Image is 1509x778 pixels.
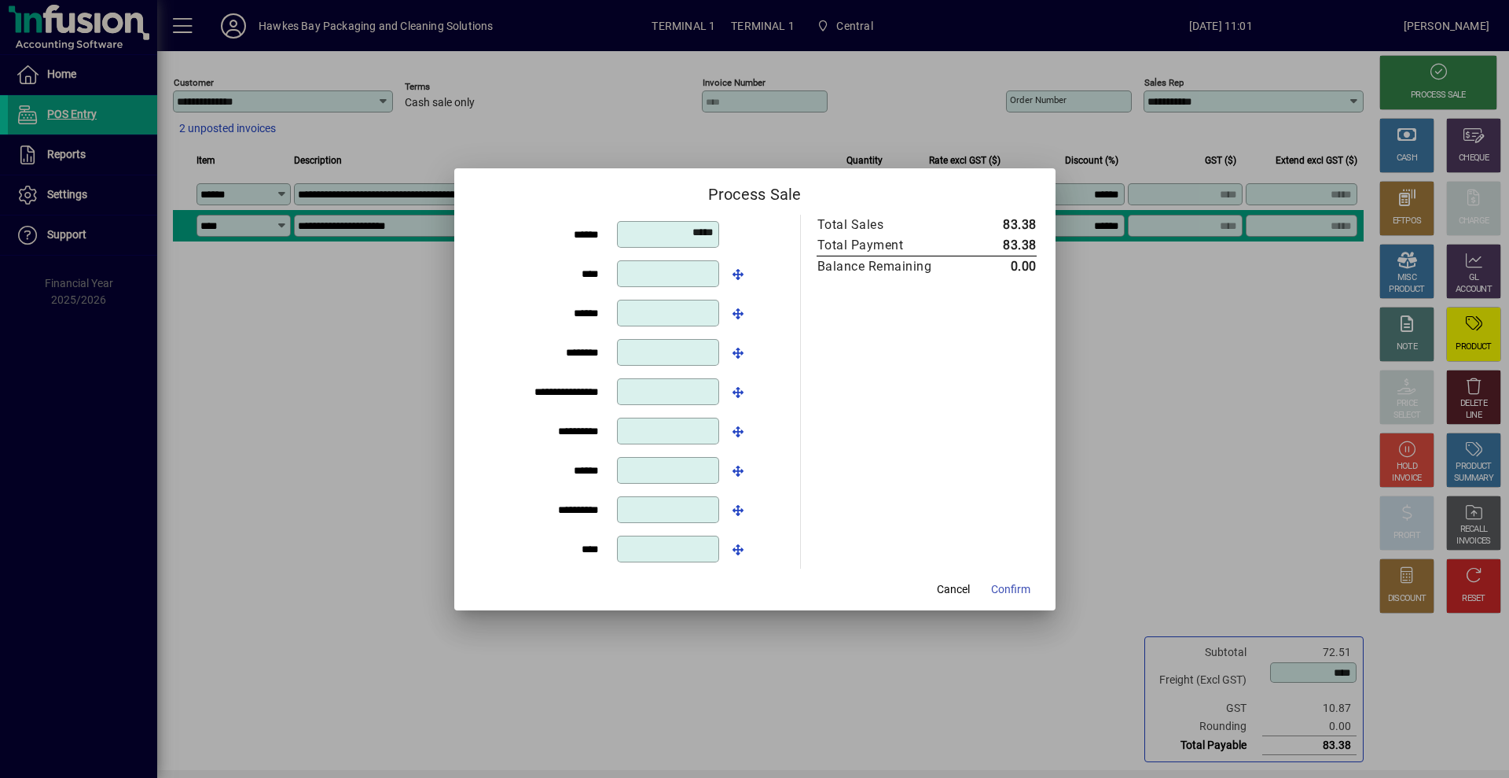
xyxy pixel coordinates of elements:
[985,576,1037,604] button: Confirm
[928,576,978,604] button: Cancel
[965,215,1037,235] td: 83.38
[991,581,1030,598] span: Confirm
[817,215,965,235] td: Total Sales
[965,235,1037,256] td: 83.38
[965,256,1037,277] td: 0.00
[937,581,970,598] span: Cancel
[817,257,949,276] div: Balance Remaining
[817,235,965,256] td: Total Payment
[454,168,1056,214] h2: Process Sale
